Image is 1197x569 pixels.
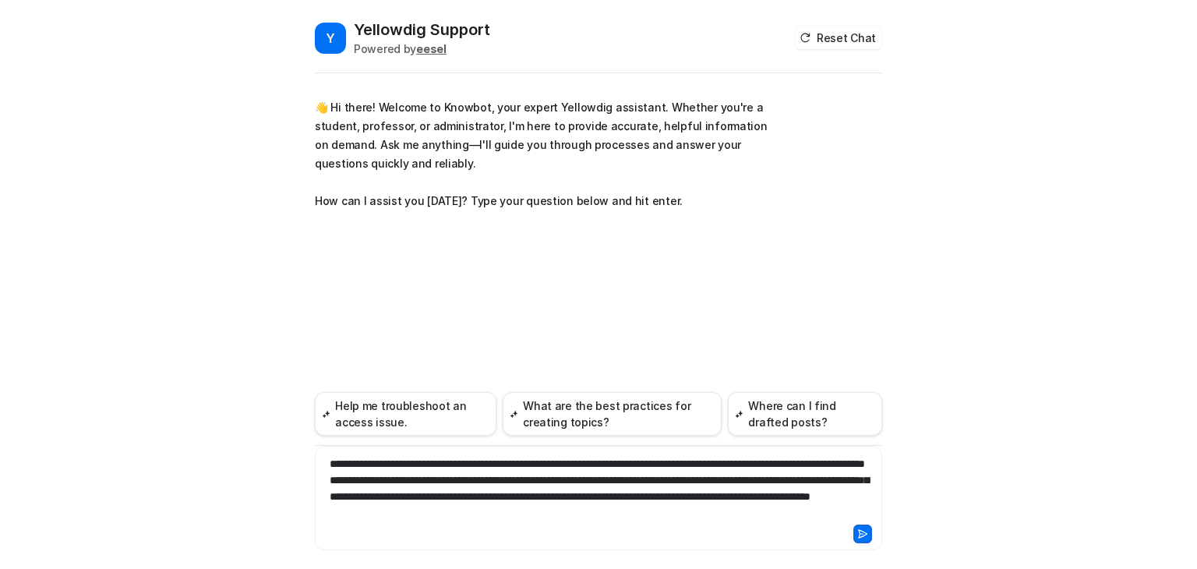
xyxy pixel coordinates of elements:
b: eesel [416,42,447,55]
p: 👋 Hi there! Welcome to Knowbot, your expert Yellowdig assistant. Whether you're a student, profes... [315,98,771,210]
span: Y [315,23,346,54]
div: Powered by [354,41,490,57]
button: What are the best practices for creating topics? [503,392,722,436]
button: Help me troubleshoot an access issue. [315,392,496,436]
button: Where can I find drafted posts? [728,392,882,436]
button: Reset Chat [795,27,882,49]
h2: Yellowdig Support [354,19,490,41]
